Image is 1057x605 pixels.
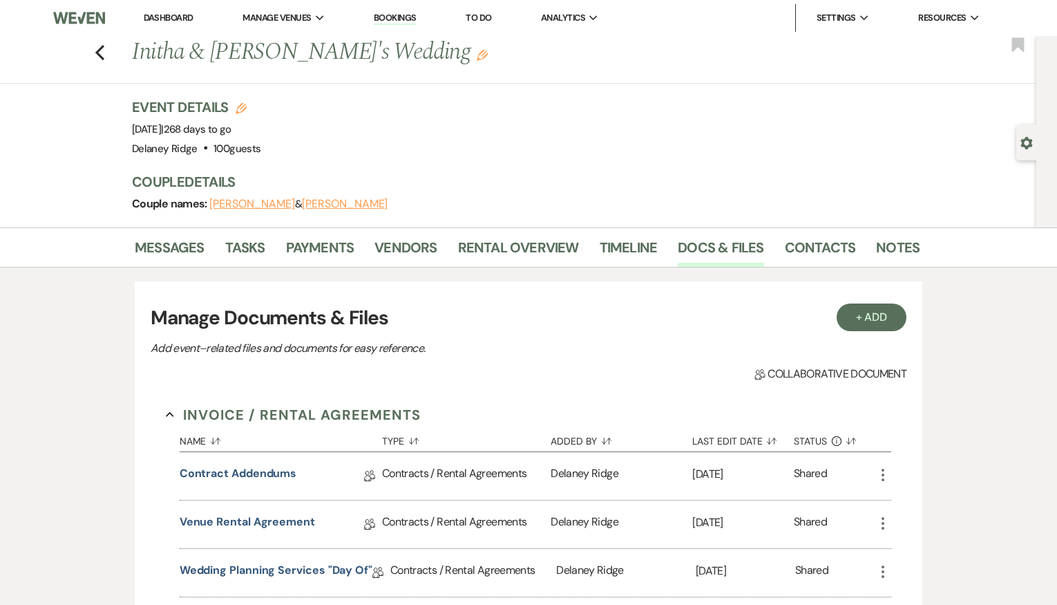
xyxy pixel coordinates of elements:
[696,562,795,580] p: [DATE]
[132,122,231,136] span: [DATE]
[180,514,315,535] a: Venue Rental Agreement
[180,562,372,584] a: Wedding Planning Services "Day Of"
[466,12,491,24] a: To Do
[458,236,579,267] a: Rental Overview
[551,452,692,500] div: Delaney Ridge
[794,514,827,535] div: Shared
[225,236,265,267] a: Tasks
[151,304,906,333] h3: Manage Documents & Files
[382,501,551,548] div: Contracts / Rental Agreements
[180,425,382,452] button: Name
[551,501,692,548] div: Delaney Ridge
[382,452,551,500] div: Contracts / Rental Agreements
[1020,136,1033,149] button: Open lead details
[164,122,231,136] span: 268 days to go
[541,11,585,25] span: Analytics
[209,197,388,211] span: &
[180,465,297,487] a: Contract Addendums
[795,562,828,584] div: Shared
[144,12,193,24] a: Dashboard
[286,236,354,267] a: Payments
[785,236,856,267] a: Contacts
[135,236,204,267] a: Messages
[374,12,417,25] a: Bookings
[151,339,634,357] p: Add event–related files and documents for easy reference.
[302,198,388,210] button: [PERSON_NAME]
[918,11,966,25] span: Resources
[477,48,488,61] button: Edit
[166,404,421,425] button: Invoice / Rental Agreements
[556,549,696,597] div: Delaney Ridge
[794,436,827,446] span: Status
[692,425,794,452] button: Last Edit Date
[53,3,105,32] img: Weven Logo
[692,465,794,483] p: [DATE]
[794,465,827,487] div: Shared
[374,236,437,267] a: Vendors
[692,514,794,532] p: [DATE]
[132,196,209,211] span: Couple names:
[161,122,231,136] span: |
[132,142,198,156] span: Delaney Ridge
[132,97,260,117] h3: Event Details
[213,142,260,156] span: 100 guests
[390,549,556,597] div: Contracts / Rental Agreements
[242,11,311,25] span: Manage Venues
[132,172,906,192] h3: Couple Details
[837,304,907,331] button: + Add
[678,236,763,267] a: Docs & Files
[794,425,875,452] button: Status
[817,11,856,25] span: Settings
[600,236,658,267] a: Timeline
[132,36,751,69] h1: Initha & [PERSON_NAME]'s Wedding
[209,198,295,210] button: [PERSON_NAME]
[876,236,920,267] a: Notes
[382,425,551,452] button: Type
[551,425,692,452] button: Added By
[754,366,906,382] span: Collaborative document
